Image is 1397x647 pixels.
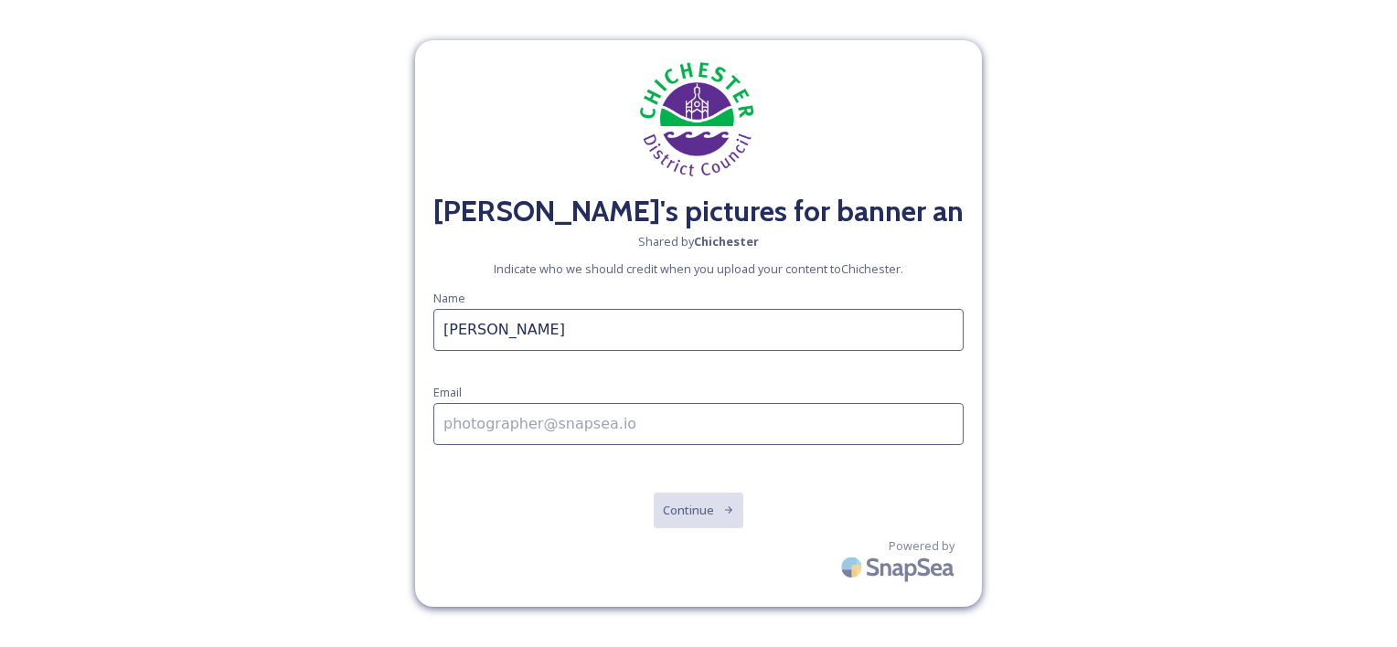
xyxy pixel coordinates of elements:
[433,384,462,400] span: Email
[694,233,759,249] strong: Chichester
[433,189,964,233] h2: [PERSON_NAME]'s pictures for banner and leaflets
[433,309,964,351] input: Name
[638,233,759,250] span: Shared by
[433,403,964,445] input: photographer@snapsea.io
[889,537,954,555] span: Powered by
[494,260,903,278] span: Indicate who we should credit when you upload your content to Chichester .
[433,290,465,306] span: Name
[654,493,744,528] button: Continue
[836,546,964,589] img: SnapSea Logo
[607,58,790,180] img: chichester-district-council-logo.jpeg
